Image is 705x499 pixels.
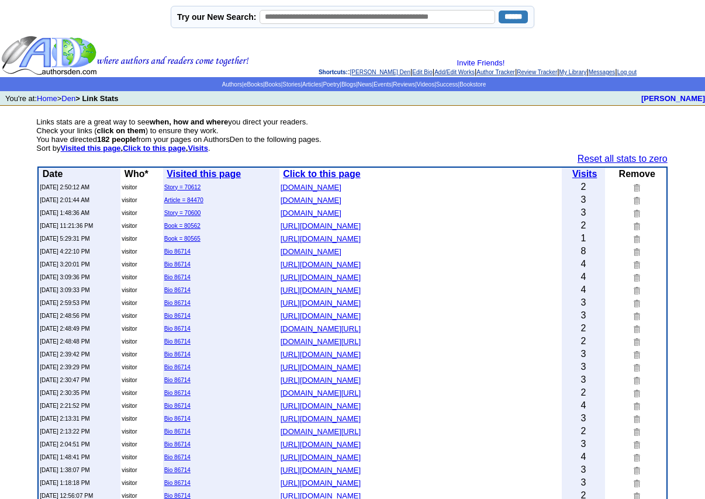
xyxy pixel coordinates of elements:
[122,235,137,242] font: visitor
[164,210,201,216] a: Story = 70600
[281,310,361,320] a: [URL][DOMAIN_NAME]
[562,283,606,296] td: 4
[40,428,89,435] font: [DATE] 2:13:22 PM
[40,364,89,370] font: [DATE] 2:39:29 PM
[323,81,340,88] a: Poetry
[281,477,361,487] a: [URL][DOMAIN_NAME]
[75,94,118,103] b: > Link Stats
[562,451,606,463] td: 4
[562,206,606,219] td: 3
[631,427,640,436] img: Remove this link
[631,209,640,217] img: Remove this link
[97,126,146,135] b: click on them
[562,271,606,283] td: 4
[562,193,606,206] td: 3
[167,169,241,179] b: Visited this page
[164,235,201,242] a: Book = 80565
[40,197,89,203] font: [DATE] 2:01:44 AM
[150,117,228,126] b: when, how and where
[122,287,137,293] font: visitor
[436,81,458,88] a: Success
[281,196,341,205] font: [DOMAIN_NAME]
[350,69,410,75] a: [PERSON_NAME] Den
[281,299,361,307] font: [URL][DOMAIN_NAME]
[164,274,191,280] a: Bio 86714
[281,414,361,423] font: [URL][DOMAIN_NAME]
[393,81,415,88] a: Reviews
[40,415,89,422] font: [DATE] 2:13:31 PM
[1,35,249,76] img: header_logo2.gif
[562,476,606,489] td: 3
[358,81,372,88] a: News
[281,234,361,243] font: [URL][DOMAIN_NAME]
[631,479,640,487] img: Remove this link
[562,258,606,271] td: 4
[122,197,137,203] font: visitor
[164,248,191,255] a: Bio 86714
[281,324,361,333] font: [DOMAIN_NAME][URL]
[302,81,322,88] a: Articles
[164,338,191,345] a: Bio 86714
[164,377,191,383] a: Bio 86714
[122,480,137,486] font: visitor
[631,299,640,307] img: Remove this link
[122,403,137,409] font: visitor
[281,362,361,372] a: [URL][DOMAIN_NAME]
[281,233,361,243] a: [URL][DOMAIN_NAME]
[631,183,640,192] img: Remove this link
[281,413,361,423] a: [URL][DOMAIN_NAME]
[631,401,640,410] img: Remove this link
[631,247,640,256] img: Remove this link
[164,390,191,396] a: Bio 86714
[562,245,606,258] td: 8
[40,441,89,448] font: [DATE] 2:04:51 PM
[122,300,137,306] font: visitor
[281,389,361,397] font: [DOMAIN_NAME][URL]
[40,235,89,242] font: [DATE] 5:29:31 PM
[164,480,191,486] a: Bio 86714
[281,259,361,269] a: [URL][DOMAIN_NAME]
[164,428,191,435] a: Bio 86714
[251,58,704,76] div: : | | | | | | |
[164,325,191,332] a: Bio 86714
[40,454,89,460] font: [DATE] 1:48:41 PM
[417,81,434,88] a: Videos
[631,350,640,359] img: Remove this link
[281,350,361,359] font: [URL][DOMAIN_NAME]
[122,338,137,345] font: visitor
[631,466,640,474] img: Remove this link
[281,400,361,410] a: [URL][DOMAIN_NAME]
[40,300,89,306] font: [DATE] 2:59:53 PM
[283,169,360,179] a: Click to this page
[562,335,606,348] td: 2
[281,311,361,320] font: [URL][DOMAIN_NAME]
[222,81,242,88] a: Authors
[281,183,341,192] font: [DOMAIN_NAME]
[562,232,606,245] td: 1
[122,364,137,370] font: visitor
[164,441,191,448] a: Bio 86714
[40,377,89,383] font: [DATE] 2:30:47 PM
[244,81,263,88] a: eBooks
[281,323,361,333] a: [DOMAIN_NAME][URL]
[562,322,606,335] td: 2
[281,452,361,462] a: [URL][DOMAIN_NAME]
[281,207,341,217] a: [DOMAIN_NAME]
[281,453,361,462] font: [URL][DOMAIN_NAME]
[562,361,606,373] td: 3
[631,414,640,423] img: Remove this link
[281,286,361,294] font: [URL][DOMAIN_NAME]
[562,463,606,476] td: 3
[122,441,137,448] font: visitor
[282,81,300,88] a: Stories
[281,375,361,384] a: [URL][DOMAIN_NAME]
[341,81,356,88] a: Blogs
[122,493,137,499] font: visitor
[188,144,208,153] b: Visits
[459,81,486,88] a: Bookstore
[562,296,606,309] td: 3
[619,169,655,179] b: Remove
[562,412,606,425] td: 3
[281,466,361,474] font: [URL][DOMAIN_NAME]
